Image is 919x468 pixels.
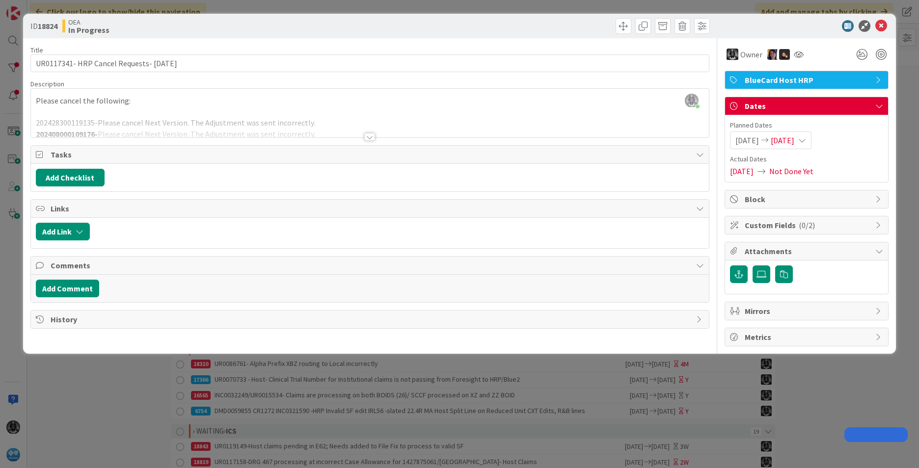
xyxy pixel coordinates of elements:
span: Owner [740,49,762,60]
button: Add Comment [36,280,99,297]
span: ID [30,20,57,32]
img: KG [727,49,738,60]
span: Dates [745,100,870,112]
span: BlueCard Host HRP [745,74,870,86]
b: 18824 [38,21,57,31]
img: ZB [779,49,790,60]
span: History [51,313,691,325]
span: Tasks [51,149,691,160]
button: Add Link [36,223,90,240]
span: Links [51,203,691,214]
span: [DATE] [771,134,794,146]
span: OEA [68,18,109,26]
span: Not Done Yet [769,165,813,177]
span: [DATE] [735,134,759,146]
span: Metrics [745,331,870,343]
span: Block [745,193,870,205]
label: Title [30,46,43,54]
p: Please cancel the following: [36,95,704,106]
button: Add Checklist [36,169,105,186]
span: [DATE] [730,165,754,177]
span: ( 0/2 ) [799,220,815,230]
input: type card name here... [30,54,709,72]
span: Attachments [745,245,870,257]
span: Description [30,79,64,88]
span: Comments [51,260,691,271]
img: ddRgQ3yRm5LdI1ED0PslnJbT72KgN0Tb.jfif [685,94,699,107]
span: Planned Dates [730,120,883,130]
b: In Progress [68,26,109,34]
span: Actual Dates [730,154,883,164]
img: TC [767,49,778,60]
span: Mirrors [745,305,870,317]
span: Custom Fields [745,219,870,231]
